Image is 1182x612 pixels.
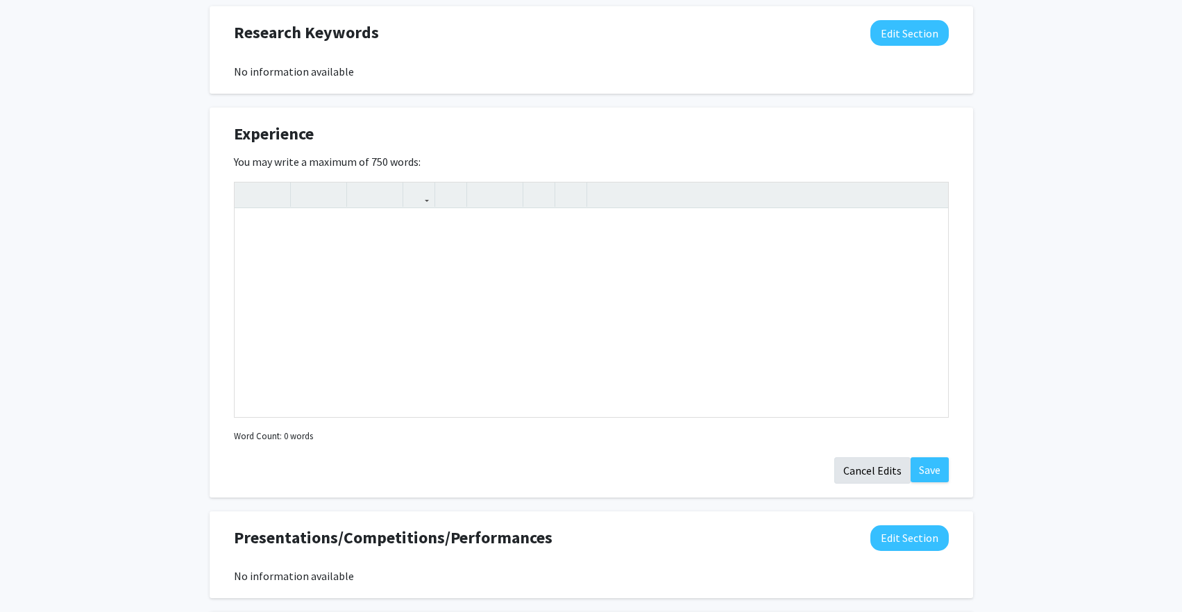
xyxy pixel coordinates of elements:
[294,182,319,207] button: Strong (Ctrl + B)
[834,457,911,484] button: Cancel Edits
[471,182,495,207] button: Unordered list
[235,209,948,417] div: Note to users with screen readers: Please deactivate our accessibility plugin for this page as it...
[351,182,375,207] button: Superscript
[234,153,421,170] label: You may write a maximum of 750 words:
[407,182,431,207] button: Link
[10,550,59,602] iframe: Chat
[262,182,287,207] button: Redo (Ctrl + Y)
[920,182,945,207] button: Fullscreen
[234,525,552,550] span: Presentations/Competitions/Performances
[234,20,379,45] span: Research Keywords
[559,182,583,207] button: Insert horizontal rule
[911,457,949,482] button: Save
[234,121,314,146] span: Experience
[375,182,399,207] button: Subscript
[439,182,463,207] button: Insert Image
[238,182,262,207] button: Undo (Ctrl + Z)
[527,182,551,207] button: Remove format
[234,568,949,584] div: No information available
[319,182,343,207] button: Emphasis (Ctrl + I)
[234,63,949,80] div: No information available
[234,430,313,443] small: Word Count: 0 words
[870,525,949,551] button: Edit Presentations/Competitions/Performances
[495,182,519,207] button: Ordered list
[870,20,949,46] button: Edit Research Keywords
